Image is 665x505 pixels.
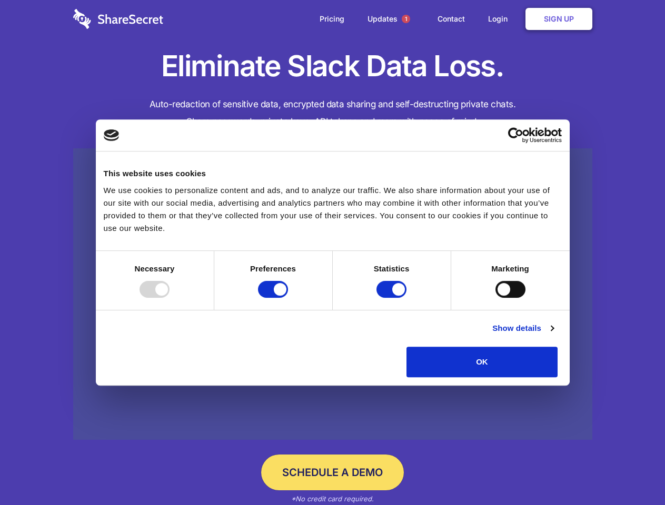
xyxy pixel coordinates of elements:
a: Usercentrics Cookiebot - opens in a new window [470,127,562,143]
a: Wistia video thumbnail [73,148,592,440]
strong: Statistics [374,264,410,273]
a: Schedule a Demo [261,454,404,490]
a: Pricing [309,3,355,35]
strong: Marketing [491,264,529,273]
a: Login [478,3,523,35]
h4: Auto-redaction of sensitive data, encrypted data sharing and self-destructing private chats. Shar... [73,96,592,130]
img: logo-wordmark-white-trans-d4663122ce5f474addd5e946df7df03e33cb6a1c49d2221995e7729f52c070b2.svg [73,9,163,29]
button: OK [406,347,558,377]
div: We use cookies to personalize content and ads, and to analyze our traffic. We also share informat... [104,184,562,235]
h1: Eliminate Slack Data Loss. [73,47,592,85]
a: Contact [427,3,475,35]
span: 1 [402,15,410,23]
strong: Preferences [250,264,296,273]
div: This website uses cookies [104,167,562,180]
img: logo [104,129,120,141]
a: Show details [492,322,553,335]
a: Sign Up [525,8,592,30]
strong: Necessary [135,264,175,273]
em: *No credit card required. [291,494,374,503]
